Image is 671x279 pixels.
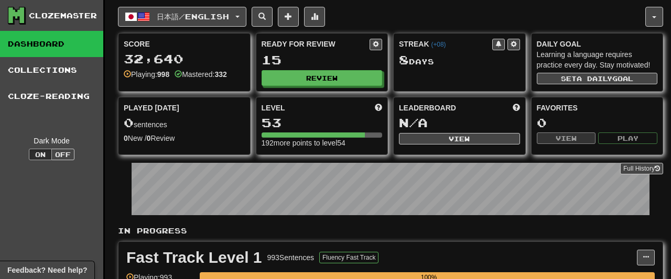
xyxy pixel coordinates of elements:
span: Leaderboard [399,103,456,113]
div: Favorites [537,103,658,113]
div: 53 [262,116,383,129]
strong: 0 [124,134,128,142]
button: View [537,132,596,144]
button: More stats [304,7,325,27]
span: Open feedback widget [7,265,87,275]
div: Score [124,39,245,49]
span: Played [DATE] [124,103,179,113]
span: N/A [399,115,428,130]
div: Day s [399,53,520,67]
div: Clozemaster [29,10,97,21]
span: Level [262,103,285,113]
div: Ready for Review [262,39,370,49]
span: 日本語 / English [157,12,229,21]
button: Off [51,149,74,160]
div: Learning a language requires practice every day. Stay motivated! [537,49,658,70]
span: a daily [577,75,612,82]
a: (+08) [431,41,446,48]
a: Full History [620,163,663,174]
div: Streak [399,39,492,49]
p: In Progress [118,226,663,236]
span: 0 [124,115,134,130]
span: This week in points, UTC [513,103,520,113]
button: Play [598,132,657,144]
button: 日本語/English [118,7,246,27]
strong: 332 [214,70,226,79]
div: 993 Sentences [267,252,315,263]
div: Fast Track Level 1 [126,250,262,265]
div: sentences [124,116,245,130]
div: 15 [262,53,383,66]
div: 32,640 [124,52,245,65]
strong: 0 [147,134,151,142]
span: Score more points to level up [375,103,382,113]
strong: 998 [157,70,169,79]
button: Review [262,70,383,86]
div: 0 [537,116,658,129]
div: New / Review [124,133,245,143]
div: Daily Goal [537,39,658,49]
button: Seta dailygoal [537,73,658,84]
div: Dark Mode [8,136,95,146]
button: Search sentences [252,7,273,27]
button: Add sentence to collection [278,7,299,27]
button: View [399,133,520,144]
div: Playing: [124,69,169,80]
span: 8 [399,52,409,67]
div: Mastered: [175,69,227,80]
div: 192 more points to level 54 [262,138,383,148]
button: Fluency Fast Track [319,252,378,263]
button: On [29,149,52,160]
